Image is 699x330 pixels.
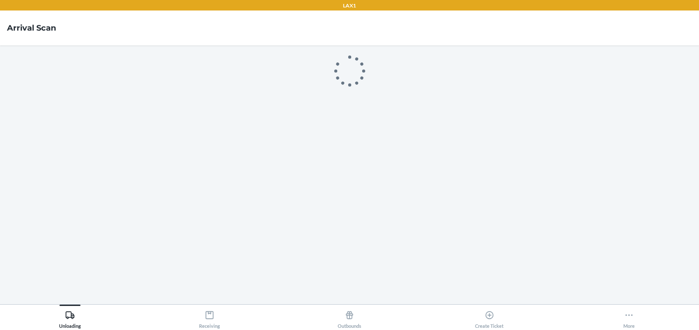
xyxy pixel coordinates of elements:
button: More [559,305,699,329]
div: Create Ticket [475,307,503,329]
p: LAX1 [343,2,356,10]
button: Outbounds [280,305,419,329]
div: Receiving [199,307,220,329]
button: Receiving [140,305,280,329]
button: Create Ticket [419,305,559,329]
div: Unloading [59,307,81,329]
h4: Arrival Scan [7,22,56,34]
div: Outbounds [338,307,361,329]
div: More [623,307,635,329]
